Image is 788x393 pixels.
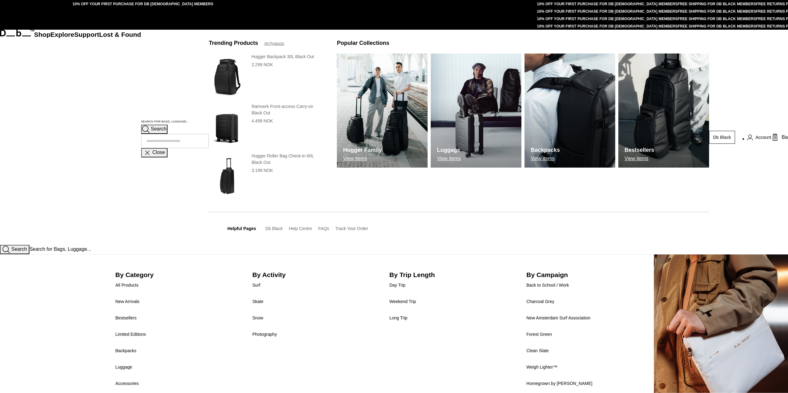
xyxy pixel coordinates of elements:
[525,53,615,168] img: Db
[209,103,324,150] a: Ramverk Front-access Carry-on Black Out Ramverk Front-access Carry-on Black Out 4.499 NOK
[34,31,50,38] a: Shop
[678,17,756,21] a: FREE SHIPPING FOR DB BLACK MEMBERS
[526,331,552,338] a: Forest Green
[141,125,168,134] button: Search
[209,153,245,199] img: Hugger Roller Bag Check-in 60L Black Out
[390,270,517,280] span: By Trip Length
[141,148,168,157] button: Close
[537,17,677,21] a: 10% OFF YOUR FIRST PURCHASE FOR DB [DEMOGRAPHIC_DATA] MEMBERS
[678,9,756,14] a: FREE SHIPPING FOR DB BLACK MEMBERS
[209,53,324,100] a: Hugger Backpack 30L Black Out Hugger Backpack 30L Black Out 2.299 NOK
[252,315,263,321] a: Snow
[50,31,74,38] a: Explore
[437,146,461,154] h3: Luggage
[251,53,324,60] h3: Hugger Backpack 30L Black Out
[252,331,277,338] a: Photography
[525,53,615,168] a: Db Backpacks View items
[343,156,382,161] p: View items
[265,226,283,231] a: Db Black
[115,331,146,338] a: Limited Editions
[390,315,407,321] a: Long Trip
[115,315,137,321] a: Bestsellers
[526,270,654,280] span: By Campaign
[251,153,324,166] h3: Hugger Roller Bag Check-in 60L Black Out
[264,41,284,46] a: All Products
[252,270,380,280] span: By Activity
[437,156,461,161] p: View items
[318,226,329,231] a: FAQs
[115,364,133,370] a: Luggage
[747,134,771,141] a: Account
[618,53,709,168] a: Db Bestsellers View items
[252,298,263,305] a: Skate
[152,150,165,155] span: Close
[337,53,428,168] a: Db Hugger Family View items
[209,53,245,100] img: Hugger Backpack 30L Black Out
[526,348,549,354] a: Clean Slate
[526,380,592,387] a: Homegrown by [PERSON_NAME]
[335,226,368,231] a: Track Your Order
[115,348,137,354] a: Backpacks
[625,156,654,161] p: View items
[431,53,521,168] a: Db Luggage View items
[251,118,273,123] span: 4.499 NOK
[390,282,406,288] a: Day Trip
[115,380,139,387] a: Accessories
[99,31,141,38] a: Lost & Found
[115,298,140,305] a: New Arrivals
[390,298,416,305] a: Weekend Trip
[537,9,677,14] a: 10% OFF YOUR FIRST PURCHASE FOR DB [DEMOGRAPHIC_DATA] MEMBERS
[678,24,756,28] a: FREE SHIPPING FOR DB BLACK MEMBERS
[526,364,557,370] a: Weigh Lighter™
[209,153,324,199] a: Hugger Roller Bag Check-in 60L Black Out Hugger Roller Bag Check-in 60L Black Out 3.199 NOK
[209,39,258,47] h3: Trending Products
[151,126,167,131] span: Search
[343,146,382,154] h3: Hugger Family
[537,24,677,28] a: 10% OFF YOUR FIRST PURCHASE FOR DB [DEMOGRAPHIC_DATA] MEMBERS
[227,225,256,232] h3: Helpful Pages
[289,226,312,231] a: Help Centre
[34,30,141,245] nav: Main Navigation
[618,53,709,168] img: Db
[431,53,521,168] img: Db
[251,103,324,116] h3: Ramverk Front-access Carry-on Black Out
[531,156,560,161] p: View items
[115,282,139,288] a: All Products
[526,315,590,321] a: New Amsterdam Surf Association
[678,2,756,6] a: FREE SHIPPING FOR DB BLACK MEMBERS
[709,131,735,144] a: Db Black
[337,39,389,47] h3: Popular Collections
[526,298,554,305] a: Charcoal Grey
[115,270,243,280] span: By Category
[526,282,569,288] a: Back to School / Work
[141,120,189,124] label: Search for Bags, Luggage...
[531,146,560,154] h3: Backpacks
[72,2,213,6] a: 10% OFF YOUR FIRST PURCHASE FOR DB [DEMOGRAPHIC_DATA] MEMBERS
[337,53,428,168] img: Db
[251,168,273,173] span: 3.199 NOK
[252,282,260,288] a: Surf
[209,103,245,150] img: Ramverk Front-access Carry-on Black Out
[251,62,273,67] span: 2.299 NOK
[537,2,677,6] a: 10% OFF YOUR FIRST PURCHASE FOR DB [DEMOGRAPHIC_DATA] MEMBERS
[74,31,99,38] a: Support
[755,134,771,141] span: Account
[625,146,654,154] h3: Bestsellers
[11,246,27,252] span: Search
